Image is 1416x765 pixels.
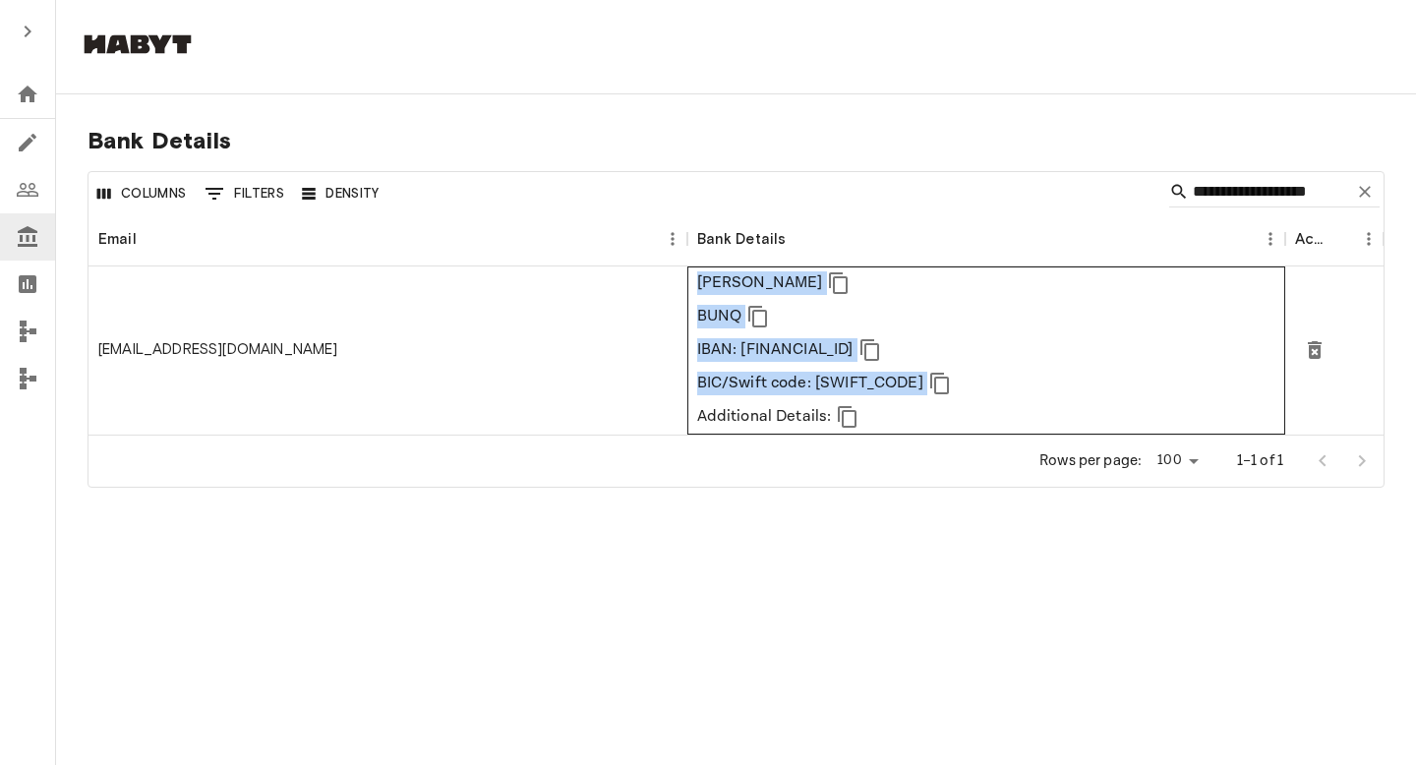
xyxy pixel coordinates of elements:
[1169,176,1380,211] div: Search
[137,225,164,253] button: Sort
[88,126,1385,155] span: Bank Details
[1039,450,1142,471] p: Rows per page:
[1285,211,1384,266] div: Actions
[1237,450,1283,471] p: 1–1 of 1
[297,179,384,209] button: Density
[697,338,854,362] p: IBAN: [FINANCIAL_ID]
[1354,224,1384,254] button: Menu
[1350,177,1380,206] button: Clear
[88,211,687,266] div: Email
[697,305,742,328] p: BUNQ
[1150,446,1205,475] div: 100
[1256,224,1285,254] button: Menu
[1295,211,1327,266] div: Actions
[697,211,787,266] div: Bank Details
[658,224,687,254] button: Menu
[1327,225,1354,253] button: Sort
[98,339,338,360] div: alextazza@gmail.com
[200,178,290,209] button: Show filters
[786,225,813,253] button: Sort
[697,271,823,295] p: [PERSON_NAME]
[98,211,137,266] div: Email
[697,405,832,429] p: Additional Details:
[697,372,923,395] p: BIC/Swift code: [SWIFT_CODE]
[79,34,197,54] img: Habyt
[92,179,192,209] button: Select columns
[687,211,1286,266] div: Bank Details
